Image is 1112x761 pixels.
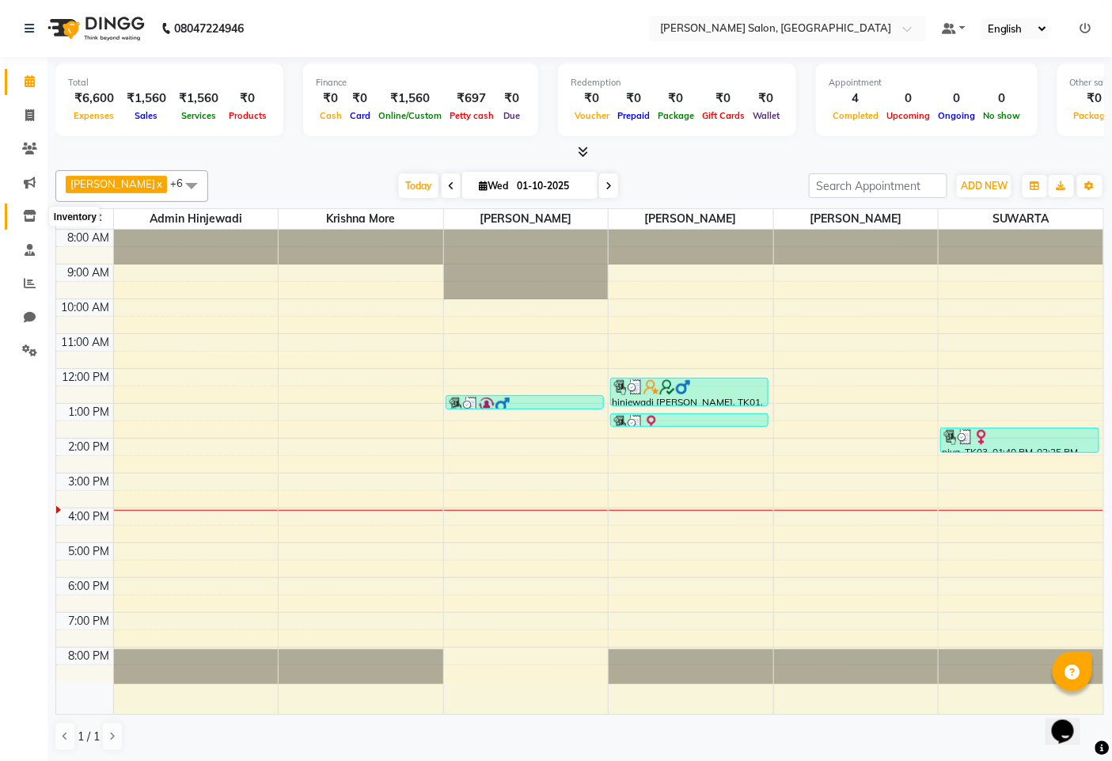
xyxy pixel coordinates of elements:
img: logo [40,6,149,51]
div: 4 [829,89,882,108]
span: Gift Cards [698,110,749,121]
div: 0 [979,89,1025,108]
span: Prepaid [613,110,654,121]
div: 2:00 PM [66,439,113,455]
div: ₹0 [571,89,613,108]
span: Services [177,110,220,121]
input: 2025-10-01 [512,174,591,198]
span: Ongoing [934,110,979,121]
div: 9:00 AM [65,264,113,281]
div: ₹0 [225,89,271,108]
div: ₹0 [316,89,346,108]
span: Card [346,110,374,121]
a: x [155,177,162,190]
span: krishna more [279,209,443,229]
span: [PERSON_NAME] [774,209,939,229]
span: admin hinjewadi [114,209,279,229]
div: ₹0 [613,89,654,108]
div: ₹0 [698,89,749,108]
div: ₹1,560 [374,89,446,108]
div: Inventory [50,207,101,226]
span: +6 [170,177,195,189]
span: [PERSON_NAME] [609,209,773,229]
div: 0 [934,89,979,108]
div: ₹697 [446,89,498,108]
span: Online/Custom [374,110,446,121]
div: 0 [882,89,934,108]
div: [PERSON_NAME], TK02, 12:45 PM-01:10 PM, [PERSON_NAME] shape with Razor [446,396,603,409]
div: 12:00 PM [59,369,113,386]
span: Cash [316,110,346,121]
div: ₹0 [498,89,526,108]
div: ₹6,600 [68,89,120,108]
span: [PERSON_NAME] [444,209,609,229]
div: hinjewadi [PERSON_NAME], TK01, 12:15 PM-01:05 PM, Classic cut,[PERSON_NAME] shape with Razor [611,379,768,405]
div: 4:00 PM [66,508,113,525]
span: Due [499,110,524,121]
span: ADD NEW [961,180,1008,192]
div: piya, TK03, 01:40 PM-02:25 PM, Eyerows,[GEOGRAPHIC_DATA],SIDE CUT [941,428,1099,452]
div: 5:00 PM [66,543,113,560]
span: Voucher [571,110,613,121]
b: 08047224946 [174,6,244,51]
span: Sales [131,110,162,121]
span: Wed [475,180,512,192]
input: Search Appointment [809,173,947,198]
span: Today [399,173,438,198]
div: 6:00 PM [66,578,113,595]
span: Petty cash [446,110,498,121]
span: Completed [829,110,882,121]
div: 8:00 AM [65,230,113,246]
div: 1:00 PM [66,404,113,420]
span: Expenses [70,110,119,121]
span: No show [979,110,1025,121]
div: 3:00 PM [66,474,113,490]
div: 8:00 PM [66,648,113,664]
div: piya, TK03, 01:15 PM-01:40 PM, [PERSON_NAME] shape with Razor [611,414,768,426]
button: ADD NEW [957,175,1011,197]
div: Redemption [571,76,784,89]
iframe: chat widget [1046,698,1096,745]
span: SUWARTA [939,209,1103,229]
div: ₹0 [749,89,784,108]
div: Total [68,76,271,89]
div: 11:00 AM [59,334,113,351]
span: [PERSON_NAME] [70,177,155,190]
div: ₹1,560 [120,89,173,108]
span: Wallet [749,110,784,121]
div: Appointment [829,76,1025,89]
div: ₹0 [654,89,698,108]
span: Products [225,110,271,121]
span: Upcoming [882,110,934,121]
div: 7:00 PM [66,613,113,630]
div: Finance [316,76,526,89]
div: 10:00 AM [59,299,113,316]
div: ₹1,560 [173,89,225,108]
div: ₹0 [346,89,374,108]
span: Package [654,110,698,121]
span: 1 / 1 [78,729,100,745]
